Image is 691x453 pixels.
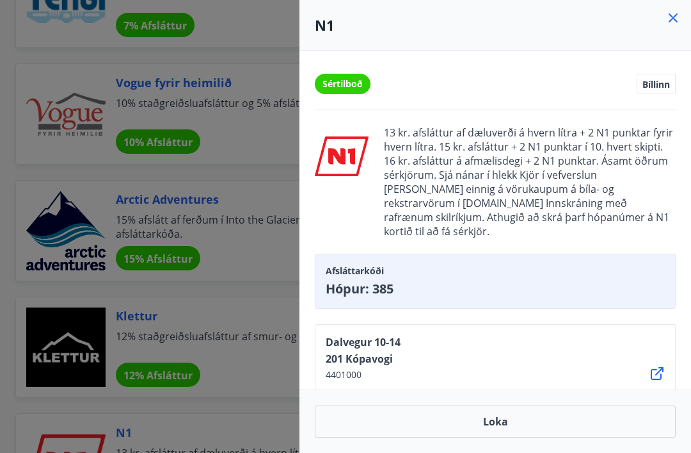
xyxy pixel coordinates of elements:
[326,368,401,381] span: 4401000
[326,265,665,277] span: Afsláttarkóði
[326,280,665,298] span: Hópur: 385
[384,126,676,238] span: 13 kr. afsláttur af dæluverði á hvern lítra + 2 N1 punktar fyrir hvern lítra. 15 kr. afsláttur + ...
[315,406,676,438] button: Loka
[322,78,363,90] span: Sértilboð
[326,335,401,349] span: Dalvegur 10-14
[315,15,676,35] h4: N1
[326,352,401,366] span: 201 Kópavogi
[642,78,670,90] span: Bíllinn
